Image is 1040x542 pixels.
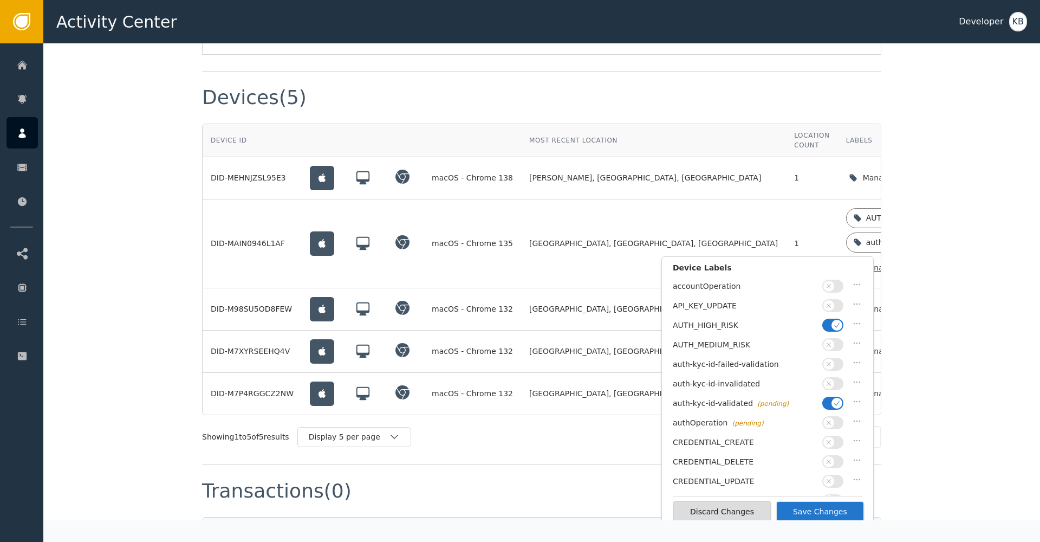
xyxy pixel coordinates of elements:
span: [GEOGRAPHIC_DATA], [GEOGRAPHIC_DATA], [GEOGRAPHIC_DATA] [529,346,778,357]
div: auth-kyc-id-validated [673,398,817,409]
button: KB [1009,12,1027,31]
th: Device ID [203,124,302,157]
div: AUTH_MEDIUM_RISK [673,339,817,351]
button: Discard Changes [673,501,771,523]
span: [GEOGRAPHIC_DATA], [GEOGRAPHIC_DATA], [GEOGRAPHIC_DATA] [529,388,778,399]
th: Location Count [786,124,837,157]
div: auth-kyc-id-failed-validation [673,359,817,370]
div: macOS - Chrome 132 [432,388,513,399]
button: Save Changes [776,501,864,523]
div: CREDENTIAL_UPDATE [673,476,817,487]
span: [GEOGRAPHIC_DATA], [GEOGRAPHIC_DATA], [GEOGRAPHIC_DATA] [529,304,778,315]
th: Transaction Details [203,518,383,540]
div: macOS - Chrome 132 [432,346,513,357]
div: macOS - Chrome 132 [432,304,513,315]
div: Display 5 per page [309,431,389,443]
span: (pending) [757,400,789,408]
div: CREDENTIAL_DELETE [673,456,817,468]
div: DID-MAIN0946L1AF [211,238,294,249]
div: authOperation [673,417,817,429]
div: accountOperation [673,281,817,292]
div: Device Labels [673,262,862,279]
div: AUTH_HIGH_RISK [866,212,932,224]
button: Display 5 per page [297,427,411,447]
div: macOS - Chrome 135 [432,238,513,249]
div: auth-kyc-id-invalidated [673,378,817,390]
th: Most Recent Location [521,124,786,157]
span: (pending) [732,420,764,427]
span: [PERSON_NAME], [GEOGRAPHIC_DATA], [GEOGRAPHIC_DATA] [529,172,761,184]
th: Type & Card [383,518,500,540]
button: Manage device labels [846,167,967,189]
div: DEVICE_SEEN_ONCE [673,495,817,507]
div: Manage device labels [863,172,948,184]
div: CREDENTIAL_CREATE [673,437,817,448]
div: DID-M7XYRSEEHQ4V [211,346,294,357]
div: Showing 1 to 5 of 5 results [202,431,289,443]
th: Total Transaction [500,518,668,540]
span: Activity Center [56,10,177,34]
div: Devices (5) [202,88,307,107]
div: DID-M7P4RGGCZ2NW [211,388,294,399]
span: [GEOGRAPHIC_DATA], [GEOGRAPHIC_DATA], [GEOGRAPHIC_DATA] [529,238,778,249]
div: API_KEY_UPDATE [673,300,817,312]
div: AUTH_HIGH_RISK [673,320,817,331]
div: Developer [959,15,1003,28]
th: Labels [838,124,975,157]
div: authOperation [866,237,921,248]
div: DID-MEHNJZSL95E3 [211,172,294,184]
div: DID-M98SU5OD8FEW [211,304,294,315]
div: 1 [794,172,829,184]
div: macOS - Chrome 138 [432,172,513,184]
div: Transactions (0) [202,481,352,501]
div: 1 [794,238,829,249]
